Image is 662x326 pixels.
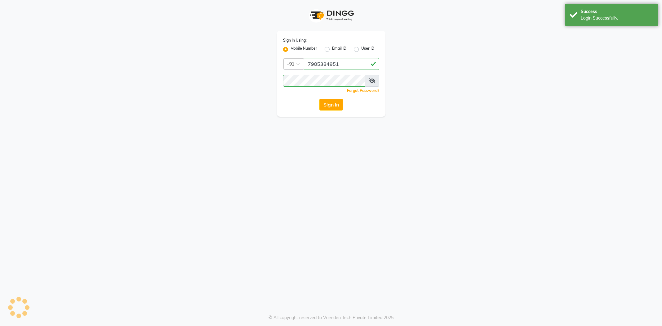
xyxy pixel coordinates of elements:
[283,75,365,87] input: Username
[319,99,343,111] button: Sign In
[332,46,346,53] label: Email ID
[304,58,379,70] input: Username
[347,88,379,93] a: Forgot Password?
[361,46,374,53] label: User ID
[290,46,317,53] label: Mobile Number
[306,6,356,25] img: logo1.svg
[581,8,654,15] div: Success
[581,15,654,21] div: Login Successfully.
[283,38,307,43] label: Sign In Using:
